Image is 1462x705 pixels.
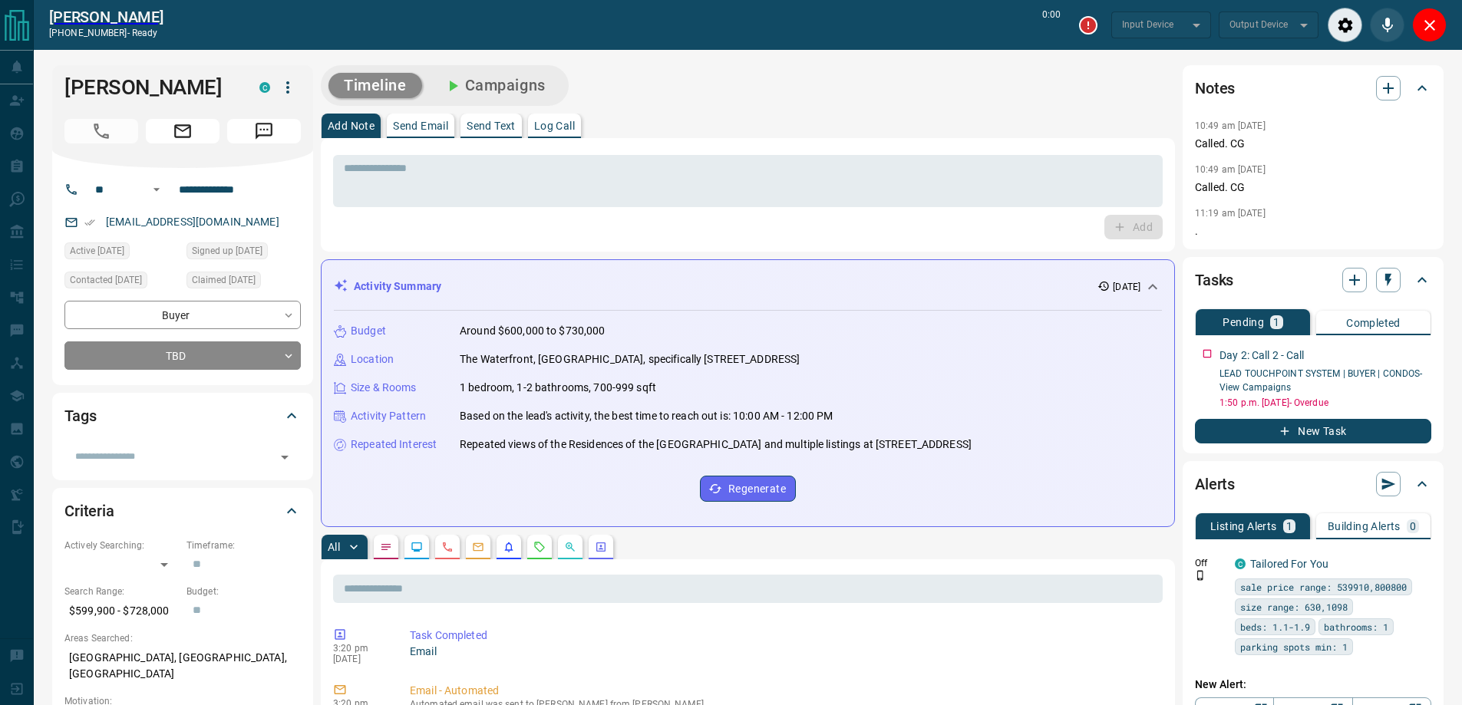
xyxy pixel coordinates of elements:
[192,243,262,259] span: Signed up [DATE]
[1240,639,1348,654] span: parking spots min: 1
[64,119,138,143] span: Call
[1370,8,1404,42] div: Mute
[1412,8,1447,42] div: Close
[64,645,301,687] p: [GEOGRAPHIC_DATA], [GEOGRAPHIC_DATA], [GEOGRAPHIC_DATA]
[64,341,301,370] div: TBD
[106,216,279,228] a: [EMAIL_ADDRESS][DOMAIN_NAME]
[328,542,340,552] p: All
[410,644,1157,660] p: Email
[64,585,179,598] p: Search Range:
[595,541,607,553] svg: Agent Actions
[1042,8,1061,42] p: 0:00
[564,541,576,553] svg: Opportunities
[64,397,301,434] div: Tags
[146,119,219,143] span: Email
[84,217,95,228] svg: Email Verified
[1195,76,1235,100] h2: Notes
[410,628,1157,644] p: Task Completed
[351,351,394,367] p: Location
[1240,619,1310,634] span: beds: 1.1-1.9
[64,493,301,529] div: Criteria
[700,476,796,502] button: Regenerate
[147,180,166,199] button: Open
[1195,570,1206,581] svg: Push Notification Only
[333,654,387,664] p: [DATE]
[227,119,301,143] span: Message
[328,120,375,131] p: Add Note
[334,272,1162,301] div: Activity Summary[DATE]
[1328,8,1362,42] div: Audio Settings
[460,323,606,339] p: Around $600,000 to $730,000
[467,120,516,131] p: Send Text
[380,541,392,553] svg: Notes
[1195,223,1431,239] p: .
[186,272,301,293] div: Sat Sep 06 2025
[328,73,422,98] button: Timeline
[192,272,256,288] span: Claimed [DATE]
[274,446,295,468] button: Open
[351,380,417,396] p: Size & Rooms
[64,75,236,100] h1: [PERSON_NAME]
[1195,268,1233,292] h2: Tasks
[393,120,448,131] p: Send Email
[1195,120,1266,131] p: 10:49 am [DATE]
[64,301,301,329] div: Buyer
[1240,579,1407,595] span: sale price range: 539910,800800
[64,539,179,552] p: Actively Searching:
[64,272,179,293] div: Sat Sep 06 2025
[186,585,301,598] p: Budget:
[441,541,454,553] svg: Calls
[1219,396,1431,410] p: 1:50 p.m. [DATE] - Overdue
[333,643,387,654] p: 3:20 pm
[428,73,561,98] button: Campaigns
[1286,521,1292,532] p: 1
[410,683,1157,699] p: Email - Automated
[1410,521,1416,532] p: 0
[49,8,163,26] a: [PERSON_NAME]
[64,499,114,523] h2: Criteria
[259,82,270,93] div: condos.ca
[1195,466,1431,502] div: Alerts
[1195,556,1226,570] p: Off
[70,272,142,288] span: Contacted [DATE]
[1195,677,1431,693] p: New Alert:
[1195,70,1431,107] div: Notes
[351,408,426,424] p: Activity Pattern
[1240,599,1348,614] span: size range: 630,1098
[1195,208,1266,219] p: 11:19 am [DATE]
[64,242,179,264] div: Sat Sep 06 2025
[351,323,386,339] p: Budget
[1273,317,1279,328] p: 1
[64,631,301,645] p: Areas Searched:
[64,404,96,428] h2: Tags
[1195,180,1431,196] p: Called. CG
[1324,619,1388,634] span: bathrooms: 1
[1219,368,1423,393] a: LEAD TOUCHPOINT SYSTEM | BUYER | CONDOS- View Campaigns
[351,437,437,453] p: Repeated Interest
[1195,164,1266,175] p: 10:49 am [DATE]
[1235,558,1246,569] div: condos.ca
[354,278,441,295] p: Activity Summary
[186,539,301,552] p: Timeframe:
[460,351,800,367] p: The Waterfront, [GEOGRAPHIC_DATA], specifically [STREET_ADDRESS]
[1195,136,1431,152] p: Called. CG
[503,541,515,553] svg: Listing Alerts
[460,408,833,424] p: Based on the lead's activity, the best time to reach out is: 10:00 AM - 12:00 PM
[132,28,158,38] span: ready
[1219,348,1305,364] p: Day 2: Call 2 - Call
[534,120,575,131] p: Log Call
[460,437,972,453] p: Repeated views of the Residences of the [GEOGRAPHIC_DATA] and multiple listings at [STREET_ADDRESS]
[1250,558,1328,570] a: Tailored For You
[1113,280,1140,294] p: [DATE]
[1346,318,1401,328] p: Completed
[472,541,484,553] svg: Emails
[49,26,163,40] p: [PHONE_NUMBER] -
[70,243,124,259] span: Active [DATE]
[533,541,546,553] svg: Requests
[1210,521,1277,532] p: Listing Alerts
[460,380,656,396] p: 1 bedroom, 1-2 bathrooms, 700-999 sqft
[186,242,301,264] div: Sat Aug 16 2025
[1328,521,1401,532] p: Building Alerts
[1195,472,1235,496] h2: Alerts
